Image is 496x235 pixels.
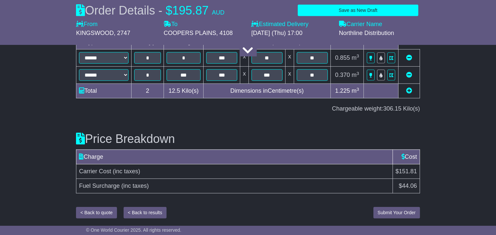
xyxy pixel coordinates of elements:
sup: 3 [357,87,359,92]
span: , 2747 [114,30,130,36]
h3: Price Breakdown [76,132,420,146]
span: 0.370 [335,72,350,78]
td: Charge [76,150,393,164]
div: Northline Distribution [339,30,420,37]
span: $151.81 [396,168,417,175]
span: 12.5 [169,87,180,94]
span: KINGSWOOD [76,30,114,36]
label: From [76,21,97,28]
span: 306.15 [383,105,401,112]
td: x [285,67,294,84]
a: Add new item [406,87,412,94]
span: m [352,87,359,94]
span: , 4108 [216,30,233,36]
span: COOPERS PLAINS [164,30,216,36]
span: $44.06 [399,183,417,189]
td: 2 [132,84,164,98]
td: Dimensions in Centimetre(s) [204,84,330,98]
sup: 3 [357,71,359,76]
span: AUD [212,9,224,16]
a: Remove this item [406,72,412,78]
span: Fuel Surcharge [79,183,120,189]
span: 195.87 [172,4,209,17]
div: Order Details - [76,3,224,17]
span: 0.855 [335,54,350,61]
td: Cost [393,150,420,164]
span: 1.225 [335,87,350,94]
span: Carrier Cost [79,168,111,175]
td: x [285,50,294,67]
td: x [240,67,249,84]
button: Submit Your Order [373,207,420,218]
span: $ [166,4,172,17]
span: © One World Courier 2025. All rights reserved. [86,227,181,233]
a: Remove this item [406,54,412,61]
span: (inc taxes) [113,168,140,175]
button: < Back to results [124,207,167,218]
div: Chargeable weight: Kilo(s) [76,105,420,113]
button: < Back to quote [76,207,117,218]
span: (inc taxes) [121,183,149,189]
label: To [164,21,177,28]
div: [DATE] (Thu) 17:00 [251,30,332,37]
button: Save as New Draft [298,5,418,16]
td: Total [76,84,132,98]
label: Carrier Name [339,21,382,28]
td: Kilo(s) [164,84,203,98]
span: m [352,54,359,61]
span: m [352,72,359,78]
td: x [240,50,249,67]
span: Submit Your Order [378,210,416,215]
label: Estimated Delivery [251,21,332,28]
